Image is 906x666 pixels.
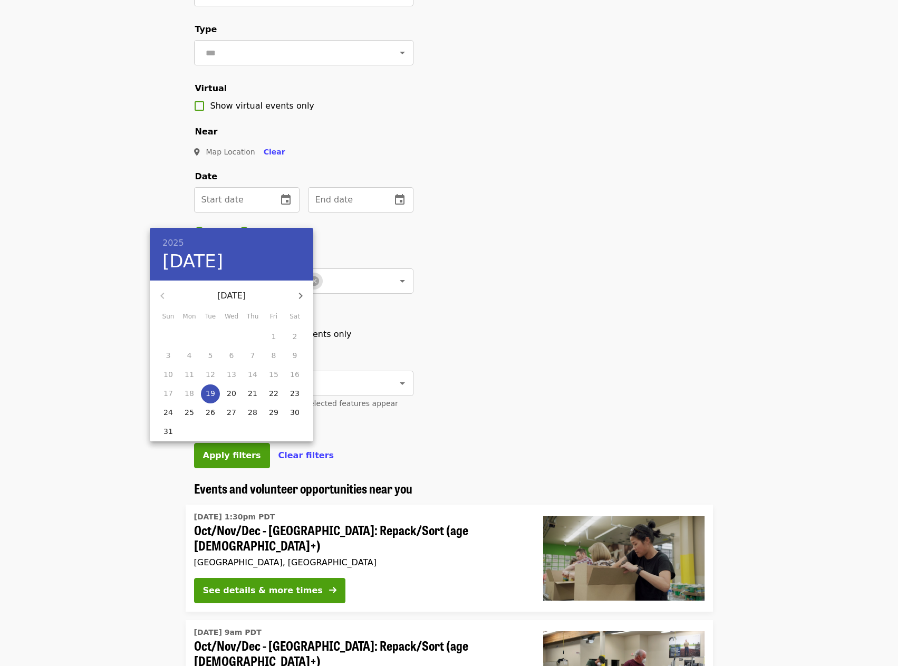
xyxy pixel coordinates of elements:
button: 30 [285,403,304,422]
p: 29 [269,407,278,418]
button: 27 [222,403,241,422]
p: 24 [163,407,173,418]
p: 19 [206,388,215,399]
p: 21 [248,388,257,399]
p: 27 [227,407,236,418]
p: 30 [290,407,300,418]
span: Sun [159,312,178,322]
span: Tue [201,312,220,322]
span: Thu [243,312,262,322]
button: 25 [180,403,199,422]
button: 24 [159,403,178,422]
span: Fri [264,312,283,322]
button: 26 [201,403,220,422]
span: Sat [285,312,304,322]
button: 23 [285,384,304,403]
p: [DATE] [175,289,288,302]
p: 28 [248,407,257,418]
span: Wed [222,312,241,322]
button: 31 [159,422,178,441]
p: 31 [163,426,173,437]
button: 20 [222,384,241,403]
p: 20 [227,388,236,399]
button: 2025 [162,236,184,250]
button: 19 [201,384,220,403]
p: 26 [206,407,215,418]
p: 25 [185,407,194,418]
button: [DATE] [162,250,223,273]
p: 22 [269,388,278,399]
button: 22 [264,384,283,403]
button: 21 [243,384,262,403]
span: Mon [180,312,199,322]
p: 23 [290,388,300,399]
button: 29 [264,403,283,422]
button: 28 [243,403,262,422]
